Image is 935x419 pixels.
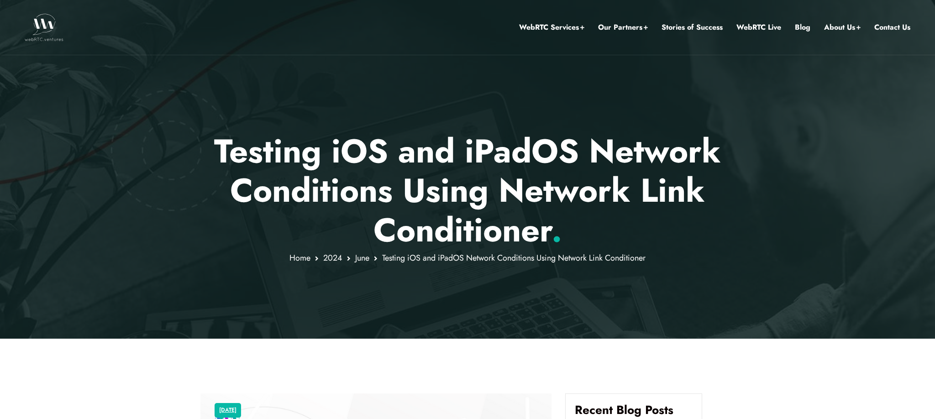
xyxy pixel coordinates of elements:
a: June [355,252,369,264]
a: WebRTC Live [736,21,781,33]
a: Home [289,252,310,264]
a: Our Partners [598,21,648,33]
a: Contact Us [874,21,910,33]
a: About Us [824,21,861,33]
a: [DATE] [219,404,236,416]
p: Testing iOS and iPadOS Network Conditions Using Network Link Conditioner [200,131,735,250]
a: Blog [795,21,810,33]
a: 2024 [323,252,342,264]
a: WebRTC Services [519,21,584,33]
a: Stories of Success [662,21,723,33]
span: . [552,206,562,254]
span: Testing iOS and iPadOS Network Conditions Using Network Link Conditioner [382,252,646,264]
img: WebRTC.ventures [25,14,63,41]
